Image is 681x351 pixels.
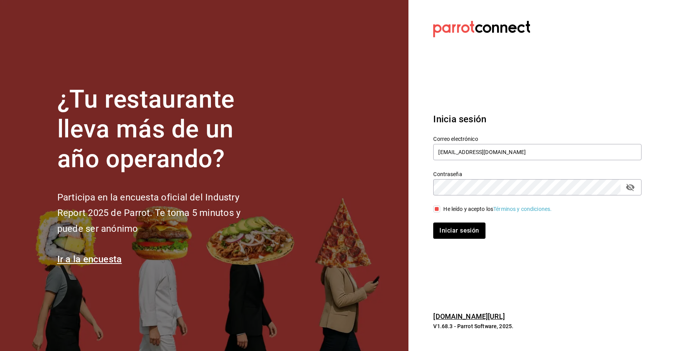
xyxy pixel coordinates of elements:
h2: Participa en la encuesta oficial del Industry Report 2025 de Parrot. Te toma 5 minutos y puede se... [57,190,266,237]
input: Ingresa tu correo electrónico [433,144,642,160]
div: He leído y acepto los [443,205,552,213]
button: passwordField [624,181,637,194]
button: Iniciar sesión [433,223,485,239]
label: Contraseña [433,171,642,177]
a: Términos y condiciones. [493,206,552,212]
h1: ¿Tu restaurante lleva más de un año operando? [57,85,266,174]
label: Correo electrónico [433,136,642,142]
h3: Inicia sesión [433,112,642,126]
p: V1.68.3 - Parrot Software, 2025. [433,322,642,330]
a: [DOMAIN_NAME][URL] [433,312,504,320]
a: Ir a la encuesta [57,254,122,265]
